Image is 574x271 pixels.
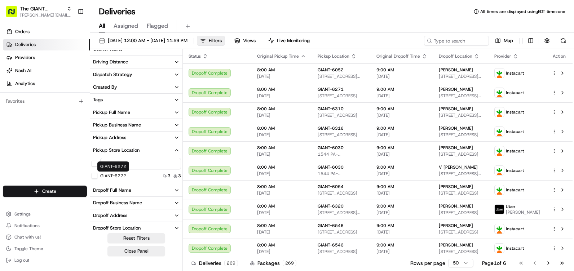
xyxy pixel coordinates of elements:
[376,164,427,170] span: 9:00 AM
[257,184,306,190] span: 8:00 AM
[90,56,182,68] button: Driving Distance
[25,76,91,82] div: We're available if you need us!
[376,249,427,254] span: [DATE]
[197,36,225,46] button: Filters
[283,260,296,266] div: 269
[100,173,126,179] label: GIANT-6272
[7,69,20,82] img: 1736555255976-a54dd68f-1ca7-489b-9aae-adbdc363a1c4
[558,36,568,46] button: Refresh
[318,53,349,59] span: Pickup Location
[14,211,31,217] span: Settings
[90,81,182,93] button: Created By
[14,105,55,112] span: Knowledge Base
[257,242,306,248] span: 8:00 AM
[42,188,56,195] span: Create
[439,112,483,118] span: [STREET_ADDRESS][PERSON_NAME]
[14,246,43,252] span: Toggle Theme
[93,97,103,103] div: Tags
[495,68,504,78] img: profile_instacart_ahold_partner.png
[318,171,365,177] span: 1544 PA-[STREET_ADDRESS]
[99,22,105,30] span: All
[318,112,365,118] span: [STREET_ADDRESS]
[3,244,87,254] button: Toggle Theme
[99,6,136,17] h1: Deliveries
[495,146,504,156] img: profile_instacart_ahold_partner.png
[506,209,540,215] span: [PERSON_NAME]
[506,109,524,115] span: Instacart
[318,210,365,216] span: [STREET_ADDRESS][PERSON_NAME][PERSON_NAME]
[376,223,427,228] span: 9:00 AM
[494,53,511,59] span: Provider
[3,95,87,107] div: Favorites
[90,144,182,156] button: Pickup Store Location
[552,53,567,59] div: Action
[189,53,201,59] span: Status
[506,168,524,173] span: Instacart
[439,249,483,254] span: [STREET_ADDRESS]
[257,67,306,73] span: 8:00 AM
[376,190,427,196] span: [DATE]
[376,210,427,216] span: [DATE]
[224,260,238,266] div: 269
[93,84,117,90] div: Created By
[495,244,504,253] img: profile_instacart_ahold_partner.png
[15,41,36,48] span: Deliveries
[318,229,365,235] span: [STREET_ADDRESS]
[506,129,524,134] span: Instacart
[410,259,445,267] p: Rows per page
[277,37,310,44] span: Live Monitoring
[257,125,306,131] span: 8:00 AM
[178,173,181,179] span: 3
[439,184,473,190] span: [PERSON_NAME]
[93,134,126,141] div: Pickup Address
[318,242,344,248] span: GIANT-6546
[257,203,306,209] span: 8:00 AM
[90,94,182,106] button: Tags
[376,145,427,151] span: 9:00 AM
[439,210,483,216] span: [STREET_ADDRESS]
[376,151,427,157] span: [DATE]
[257,145,306,151] span: 8:00 AM
[123,71,131,80] button: Start new chat
[108,37,187,44] span: [DATE] 12:00 AM - [DATE] 11:59 PM
[439,242,473,248] span: [PERSON_NAME]
[495,88,504,97] img: profile_instacart_ahold_partner.png
[257,164,306,170] span: 8:00 AM
[495,205,504,214] img: profile_uber_ahold_partner.png
[318,184,344,190] span: GIANT-6054
[376,203,427,209] span: 9:00 AM
[318,86,344,92] span: GIANT-6271
[506,148,524,154] span: Instacart
[318,74,365,79] span: [STREET_ADDRESS][PERSON_NAME]
[14,234,41,240] span: Chat with us!
[376,106,427,112] span: 9:00 AM
[14,257,29,263] span: Log out
[20,5,64,12] button: The GIANT Company
[93,122,141,128] div: Pickup Business Name
[439,93,483,99] span: [STREET_ADDRESS][PERSON_NAME]
[376,86,427,92] span: 9:00 AM
[72,122,87,128] span: Pylon
[7,29,131,40] p: Welcome 👋
[61,105,67,111] div: 💻
[318,249,365,254] span: [STREET_ADDRESS]
[257,249,306,254] span: [DATE]
[495,127,504,136] img: profile_instacart_ahold_partner.png
[90,209,182,222] button: Dropoff Address
[318,203,344,209] span: GIANT-6320
[257,229,306,235] span: [DATE]
[3,209,87,219] button: Settings
[68,105,116,112] span: API Documentation
[495,166,504,175] img: profile_instacart_ahold_partner.png
[14,223,40,228] span: Notifications
[504,37,513,44] span: Map
[439,190,483,196] span: [STREET_ADDRESS]
[90,222,182,234] button: Dropoff Store Location
[15,54,35,61] span: Providers
[107,246,165,256] button: Close Panel
[439,53,472,59] span: Dropoff Location
[93,59,128,65] div: Driving Distance
[376,125,427,131] span: 9:00 AM
[506,70,524,76] span: Instacart
[376,93,427,99] span: [DATE]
